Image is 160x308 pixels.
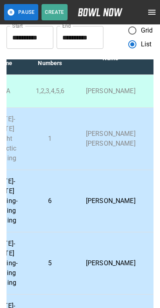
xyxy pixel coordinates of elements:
p: 1,2,3,4,5,6 [34,86,66,96]
input: Choose date, selected date is Oct 11, 2025 [7,26,53,49]
p: [PERSON_NAME] [79,196,142,206]
span: List [141,39,152,49]
button: open drawer [144,4,160,20]
img: logo [78,8,123,16]
button: Pause [4,4,38,20]
p: [PERSON_NAME] [79,86,142,96]
p: [PERSON_NAME] [79,258,142,268]
p: 6 [34,196,66,206]
button: Create [42,4,68,20]
span: Grid [141,26,153,35]
input: Choose date, selected date is Nov 11, 2025 [57,26,103,49]
p: [PERSON_NAME] [PERSON_NAME] [79,129,142,149]
p: 5 [34,258,66,268]
p: 1 [34,134,66,144]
